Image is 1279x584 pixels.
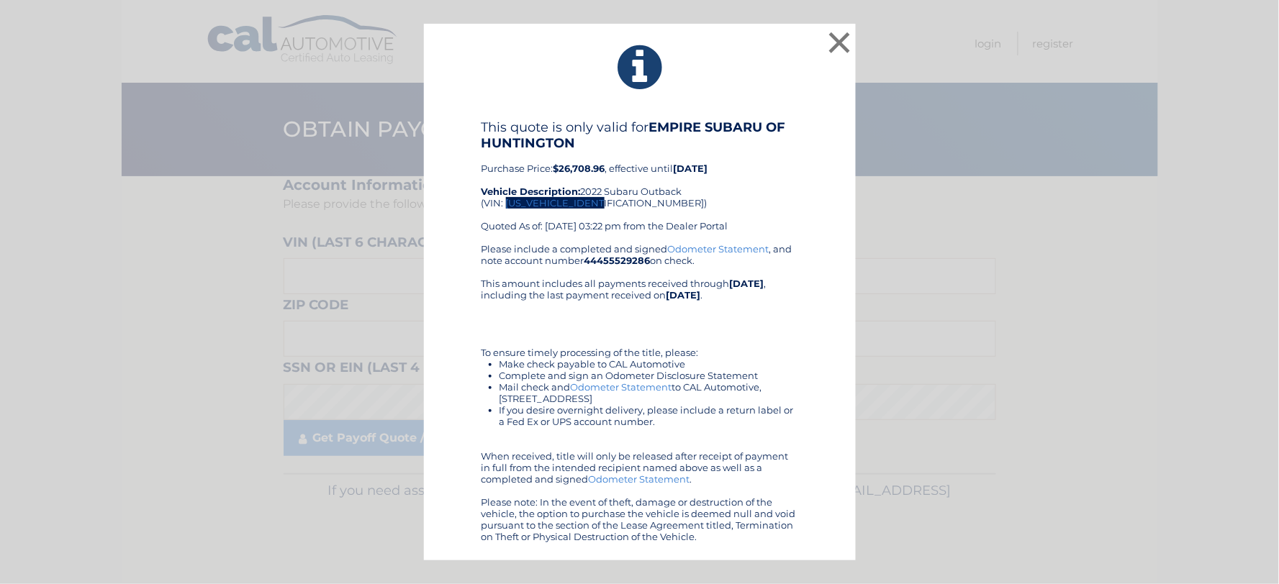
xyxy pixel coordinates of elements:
[730,278,764,289] b: [DATE]
[500,381,798,404] li: Mail check and to CAL Automotive, [STREET_ADDRESS]
[482,119,798,151] h4: This quote is only valid for
[553,163,605,174] b: $26,708.96
[584,255,651,266] b: 44455529286
[668,243,769,255] a: Odometer Statement
[482,119,786,151] b: EMPIRE SUBARU OF HUNTINGTON
[500,358,798,370] li: Make check payable to CAL Automotive
[500,370,798,381] li: Complete and sign an Odometer Disclosure Statement
[482,243,798,542] div: Please include a completed and signed , and note account number on check. This amount includes al...
[674,163,708,174] b: [DATE]
[826,28,854,57] button: ×
[571,381,672,393] a: Odometer Statement
[666,289,701,301] b: [DATE]
[482,186,581,197] strong: Vehicle Description:
[482,119,798,243] div: Purchase Price: , effective until 2022 Subaru Outback (VIN: [US_VEHICLE_IDENTIFICATION_NUMBER]) Q...
[500,404,798,427] li: If you desire overnight delivery, please include a return label or a Fed Ex or UPS account number.
[589,473,690,485] a: Odometer Statement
